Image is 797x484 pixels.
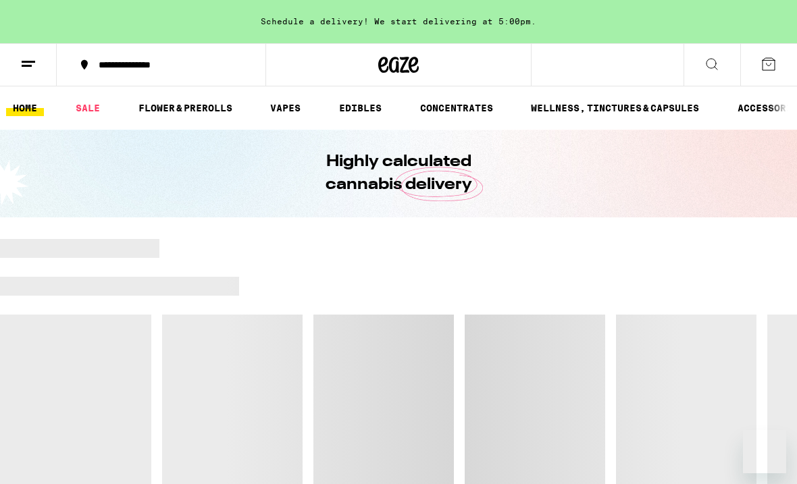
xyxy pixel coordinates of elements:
a: SALE [69,100,107,116]
a: WELLNESS, TINCTURES & CAPSULES [524,100,706,116]
a: EDIBLES [332,100,388,116]
iframe: Button to launch messaging window [743,430,786,473]
h1: Highly calculated cannabis delivery [287,151,510,196]
a: HOME [6,100,44,116]
a: CONCENTRATES [413,100,500,116]
a: VAPES [263,100,307,116]
a: FLOWER & PREROLLS [132,100,239,116]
